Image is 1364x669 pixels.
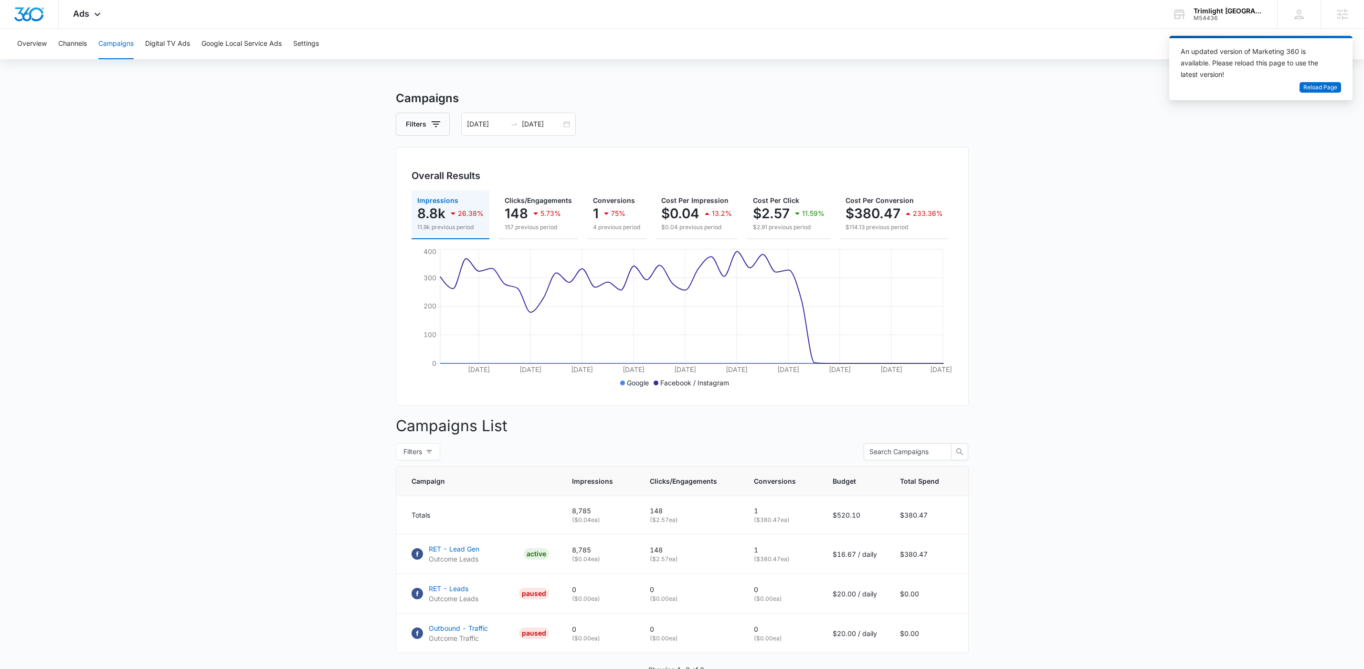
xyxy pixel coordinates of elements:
button: Settings [293,29,319,59]
p: $0.04 [661,206,699,221]
img: Facebook [412,588,423,599]
span: Budget [833,476,863,486]
div: account id [1194,15,1263,21]
div: PAUSED [519,627,549,639]
p: 148 [505,206,528,221]
p: ( $0.00 ea) [572,595,627,603]
p: ( $0.00 ea) [754,634,810,643]
tspan: [DATE] [726,365,748,373]
p: 157 previous period [505,223,572,232]
div: PAUSED [519,588,549,599]
p: Facebook / Instagram [660,378,729,388]
button: search [951,443,968,460]
p: $380.47 [846,206,900,221]
tspan: [DATE] [674,365,696,373]
span: Clicks/Engagements [650,476,717,486]
p: $114.13 previous period [846,223,943,232]
span: Impressions [572,476,613,486]
p: 13.2% [712,210,732,217]
p: 0 [754,624,810,634]
p: $2.57 [753,206,790,221]
tspan: [DATE] [829,365,851,373]
p: 8,785 [572,545,627,555]
span: to [510,120,518,128]
button: Digital TV Ads [145,29,190,59]
div: An updated version of Marketing 360 is available. Please reload this page to use the latest version! [1181,46,1330,80]
p: RET - Leads [429,584,478,594]
p: Google [627,378,649,388]
td: $0.00 [888,614,968,653]
td: $0.00 [888,574,968,614]
span: Impressions [417,196,458,204]
p: ( $0.00 ea) [754,595,810,603]
a: FacebookRET - Lead GenOutcome LeadsACTIVE [412,544,549,564]
button: Google Local Service Ads [201,29,282,59]
p: RET - Lead Gen [429,544,479,554]
span: Reload Page [1303,83,1337,92]
p: 0 [572,624,627,634]
div: ACTIVE [524,548,549,560]
td: $380.47 [888,534,968,574]
p: $0.04 previous period [661,223,732,232]
tspan: [DATE] [930,365,952,373]
h3: Overall Results [412,169,480,183]
span: Conversions [754,476,796,486]
p: 1 [754,545,810,555]
p: 148 [650,506,731,516]
p: $20.00 / daily [833,628,877,638]
p: $16.67 / daily [833,549,877,559]
p: Outcome Traffic [429,633,488,643]
tspan: [DATE] [519,365,541,373]
p: 11.59% [802,210,825,217]
img: Facebook [412,548,423,560]
p: Outcome Leads [429,554,479,564]
span: Cost Per Conversion [846,196,914,204]
p: 0 [572,584,627,595]
p: ( $0.04 ea) [572,555,627,563]
p: $20.00 / daily [833,589,877,599]
span: Clicks/Engagements [505,196,572,204]
p: 1 [593,206,599,221]
p: 26.38% [458,210,484,217]
tspan: 200 [423,302,436,310]
p: ( $0.00 ea) [650,595,731,603]
p: 4 previous period [593,223,640,232]
tspan: [DATE] [777,365,799,373]
tspan: [DATE] [571,365,593,373]
div: Totals [412,510,549,520]
button: Filters [396,443,440,460]
p: 11.9k previous period [417,223,484,232]
div: account name [1194,7,1263,15]
span: Ads [73,9,89,19]
tspan: 100 [423,330,436,339]
p: Campaigns List [396,414,969,437]
p: ( $2.57 ea) [650,516,731,524]
span: Conversions [593,196,635,204]
p: 0 [650,584,731,595]
span: swap-right [510,120,518,128]
span: Cost Per Impression [661,196,729,204]
button: Overview [17,29,47,59]
p: $520.10 [833,510,877,520]
p: 75% [611,210,625,217]
a: FacebookRET - LeadsOutcome LeadsPAUSED [412,584,549,604]
p: ( $380.47 ea) [754,516,810,524]
button: Campaigns [98,29,134,59]
p: ( $2.57 ea) [650,555,731,563]
span: Total Spend [900,476,939,486]
a: FacebookOutbound - TrafficOutcome TrafficPAUSED [412,623,549,643]
p: 148 [650,545,731,555]
input: Search Campaigns [869,446,938,457]
button: Reload Page [1300,82,1341,93]
img: Facebook [412,627,423,639]
p: 5.73% [540,210,561,217]
span: Filters [403,446,422,457]
h3: Campaigns [396,90,969,107]
tspan: 400 [423,247,436,255]
input: Start date [467,119,507,129]
span: search [952,448,968,456]
button: Channels [58,29,87,59]
tspan: [DATE] [468,365,490,373]
p: ( $380.47 ea) [754,555,810,563]
p: 8.8k [417,206,445,221]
